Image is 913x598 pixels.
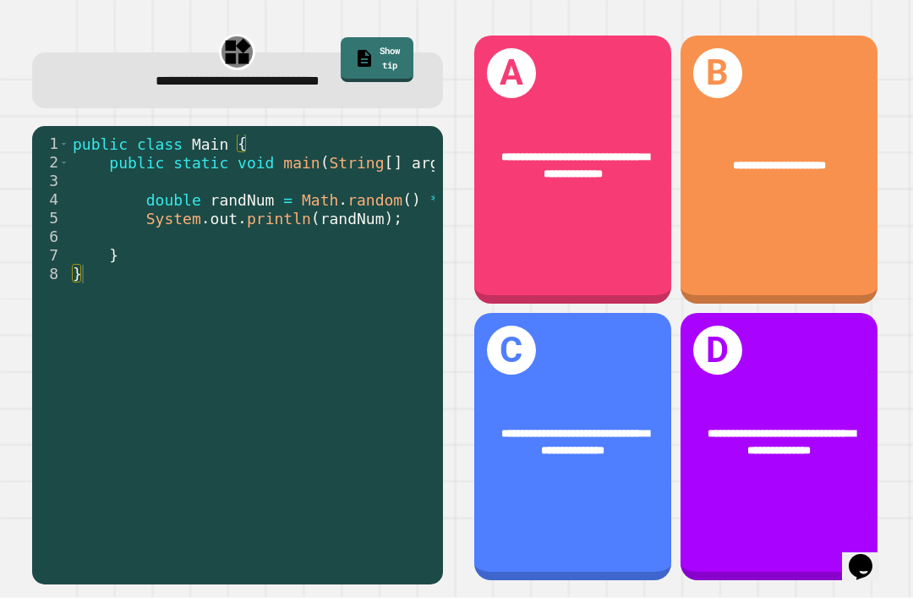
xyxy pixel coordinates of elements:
span: Toggle code folding, rows 2 through 7 [59,153,68,172]
div: 4 [32,190,69,209]
span: Toggle code folding, rows 1 through 8 [59,134,68,153]
iframe: chat widget [842,530,896,581]
div: 8 [32,265,69,283]
div: 7 [32,246,69,265]
div: 5 [32,209,69,228]
a: Show tip [341,37,413,83]
h1: A [487,48,536,97]
div: 6 [32,228,69,246]
h1: D [693,326,742,375]
h1: B [693,48,742,97]
div: 1 [32,134,69,153]
div: 3 [32,172,69,190]
h1: C [487,326,536,375]
div: 2 [32,153,69,172]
